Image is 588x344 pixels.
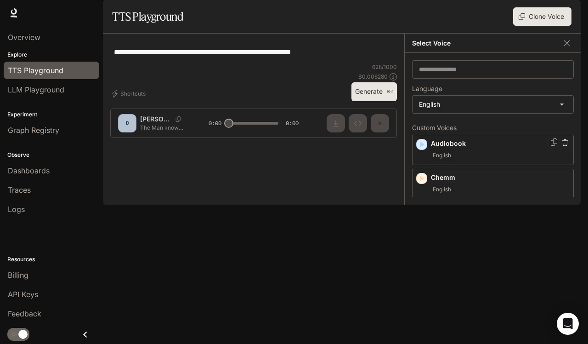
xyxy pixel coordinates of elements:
span: English [431,150,453,161]
button: Generate⌘⏎ [351,82,397,101]
div: Open Intercom Messenger [557,313,579,335]
p: Chemm [431,173,570,182]
button: Copy Voice ID [549,138,559,146]
button: Clone Voice [513,7,571,26]
p: ⌘⏎ [386,89,393,95]
span: English [431,184,453,195]
button: Shortcuts [110,86,149,101]
p: 628 / 1000 [372,63,397,71]
p: Language [412,86,442,92]
p: Custom Voices [412,125,574,131]
p: $ 0.006280 [358,73,388,80]
div: English [413,96,573,113]
h1: TTS Playground [112,7,183,26]
p: Audiobook [431,139,570,148]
